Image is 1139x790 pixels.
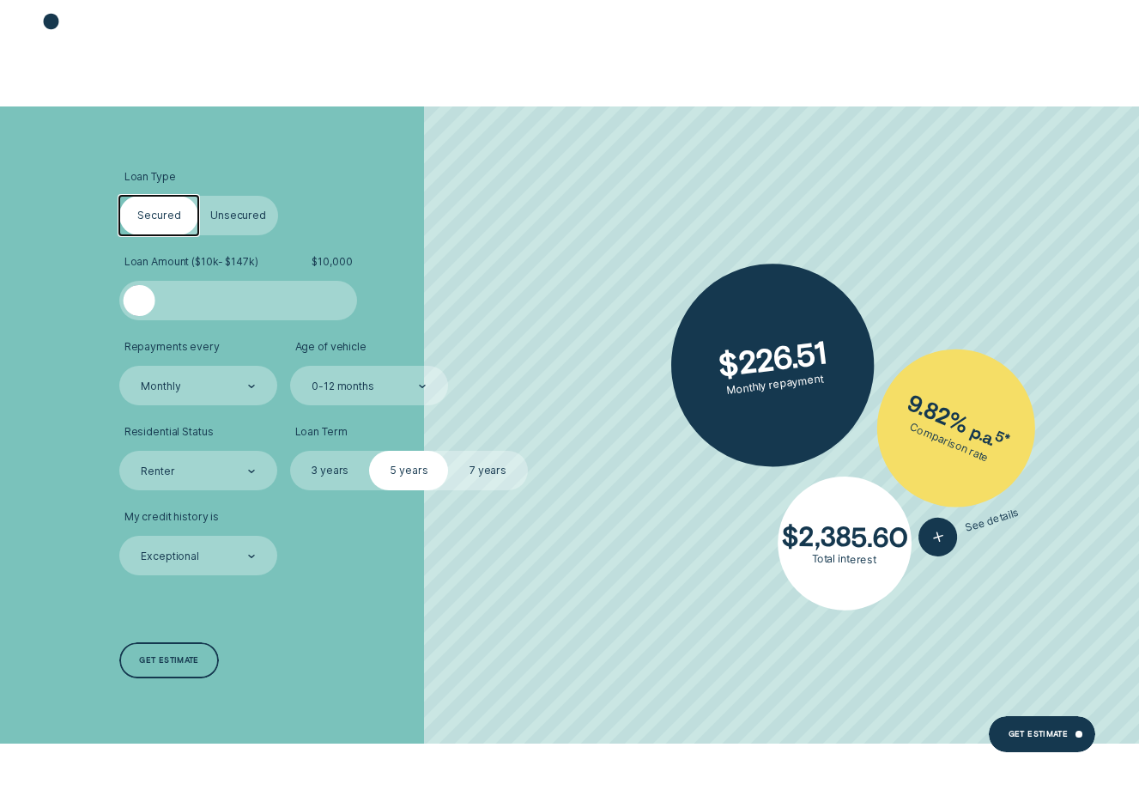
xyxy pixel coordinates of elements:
[124,255,258,268] span: Loan Amount ( $10k - $147k )
[124,425,214,438] span: Residential Status
[119,196,198,235] label: Secured
[124,340,220,353] span: Repayments every
[295,425,348,438] span: Loan Term
[124,170,176,183] span: Loan Type
[964,507,1021,535] span: See details
[141,550,199,562] div: Exceptional
[119,642,219,678] a: Get estimate
[312,255,352,268] span: $ 10,000
[312,380,374,392] div: 0-12 months
[448,451,527,490] label: 7 years
[369,451,448,490] label: 5 years
[141,465,174,477] div: Renter
[124,510,220,523] span: My credit history is
[198,196,277,235] label: Unsecured
[989,716,1096,751] a: Get estimate
[141,380,180,392] div: Monthly
[290,451,369,490] label: 3 years
[913,494,1024,562] button: See details
[295,340,367,353] span: Age of vehicle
